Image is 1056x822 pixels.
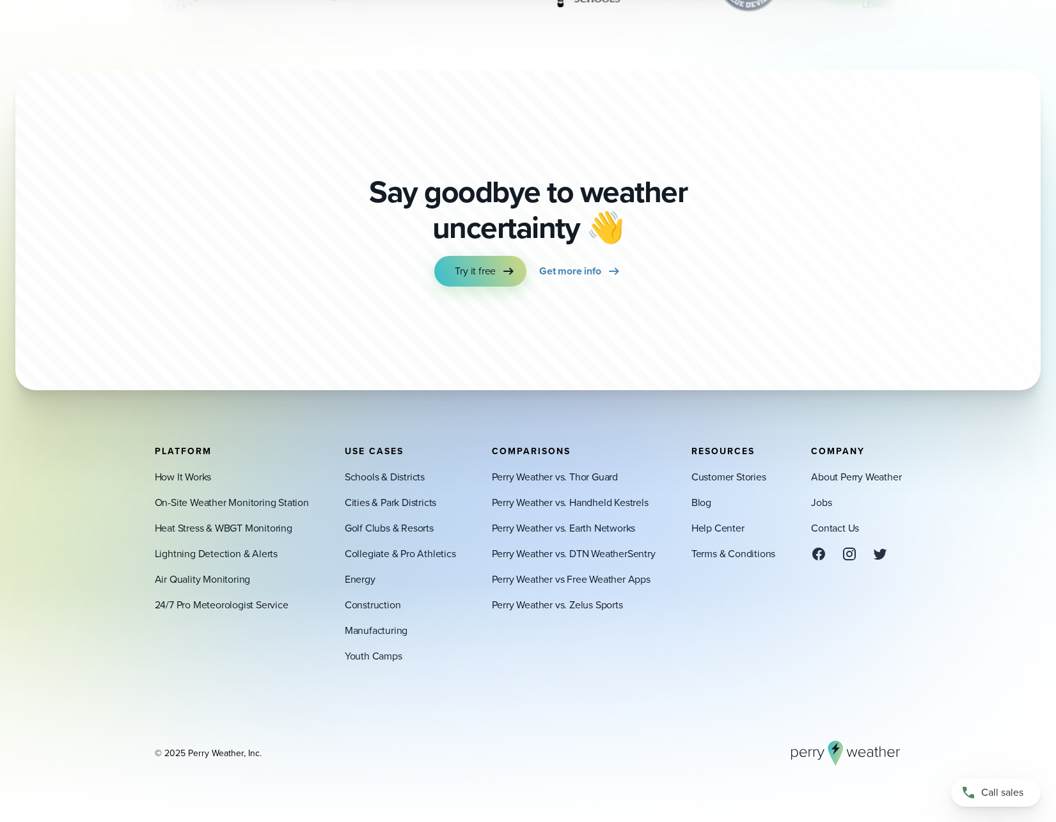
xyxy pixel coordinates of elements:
[365,174,692,246] p: Say goodbye to weather uncertainty 👋
[811,494,831,510] a: Jobs
[492,597,623,612] a: Perry Weather vs. Zelus Sports
[345,444,404,457] span: Use Cases
[345,546,456,561] a: Collegiate & Pro Athletics
[155,444,212,457] span: Platform
[455,264,496,279] span: Try it free
[492,546,656,561] a: Perry Weather vs. DTN WeatherSentry
[155,494,309,510] a: On-Site Weather Monitoring Station
[539,264,601,279] span: Get more info
[492,469,618,484] a: Perry Weather vs. Thor Guard
[155,571,251,587] a: Air Quality Monitoring
[691,444,755,457] span: Resources
[811,520,859,535] a: Contact Us
[539,256,621,287] a: Get more info
[155,747,262,759] div: © 2025 Perry Weather, Inc.
[345,520,434,535] a: Golf Clubs & Resorts
[492,571,650,587] a: Perry Weather vs Free Weather Apps
[434,256,526,287] a: Try it free
[691,494,711,510] a: Blog
[345,622,407,638] a: Manufacturing
[981,785,1023,800] span: Call sales
[951,779,1041,807] a: Call sales
[492,520,636,535] a: Perry Weather vs. Earth Networks
[345,571,375,587] a: Energy
[155,597,288,612] a: 24/7 Pro Meteorologist Service
[155,546,278,561] a: Lightning Detection & Alerts
[345,597,401,612] a: Construction
[155,520,292,535] a: Heat Stress & WBGT Monitoring
[345,494,436,510] a: Cities & Park Districts
[492,444,571,457] span: Comparisons
[691,546,775,561] a: Terms & Conditions
[345,469,425,484] a: Schools & Districts
[345,648,402,663] a: Youth Camps
[691,469,766,484] a: Customer Stories
[811,469,901,484] a: About Perry Weather
[691,520,745,535] a: Help Center
[811,444,865,457] span: Company
[155,469,212,484] a: How It Works
[492,494,649,510] a: Perry Weather vs. Handheld Kestrels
